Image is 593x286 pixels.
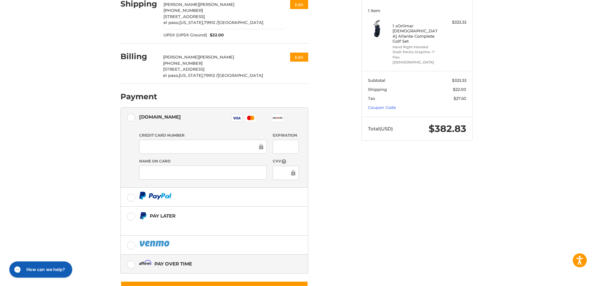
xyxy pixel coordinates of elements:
span: [US_STATE], [179,73,204,78]
h4: 1 x Orlimar [DEMOGRAPHIC_DATA] Allante Complete Golf Set [393,23,440,44]
span: [STREET_ADDRESS] [163,14,205,19]
h3: 1 Item [368,8,466,13]
li: Shaft Petite Graphite -1" [393,49,440,55]
span: el paso, [163,20,179,25]
span: [US_STATE], [179,20,204,25]
label: CVV [273,158,299,164]
iframe: PayPal Message 1 [139,222,269,228]
div: Pay Later [150,211,269,221]
li: Hand Right-Handed [393,45,440,50]
span: $22.00 [453,87,466,92]
span: [GEOGRAPHIC_DATA] [218,20,263,25]
iframe: Gorgias live chat messenger [6,259,74,280]
span: [GEOGRAPHIC_DATA] [218,73,263,78]
span: [PERSON_NAME] [163,54,199,59]
span: Subtotal [368,78,385,83]
span: Total (USD) [368,126,393,132]
span: $27.50 [454,96,466,101]
span: [PERSON_NAME] [199,54,234,59]
img: PayPal icon [139,192,172,199]
span: [PERSON_NAME] [199,2,234,7]
span: el paso, [163,73,179,78]
div: $333.33 [442,19,466,26]
span: Shipping [368,87,387,92]
a: Coupon Code [368,105,396,110]
span: UPS® (UPS® Ground) [163,32,207,38]
span: $333.33 [452,78,466,83]
span: [STREET_ADDRESS] [163,67,205,72]
label: Credit Card Number [139,133,267,138]
button: Edit [290,53,308,62]
div: Pay over time [154,259,192,269]
span: $382.83 [429,123,466,134]
span: 79912 / [204,73,218,78]
h2: Billing [120,52,157,61]
h2: Payment [120,92,157,101]
label: Expiration [273,133,299,138]
span: [PHONE_NUMBER] [163,8,203,13]
div: [DOMAIN_NAME] [139,112,181,122]
span: [PHONE_NUMBER] [163,61,203,66]
label: Name on Card [139,158,267,164]
li: Flex [DEMOGRAPHIC_DATA] [393,55,440,65]
span: $22.00 [207,32,224,38]
img: PayPal icon [139,240,171,247]
img: Affirm icon [139,260,152,268]
span: 79912 / [204,20,218,25]
iframe: Google Customer Reviews [542,269,593,286]
span: [PERSON_NAME] [163,2,199,7]
span: Tax [368,96,375,101]
img: Pay Later icon [139,212,147,220]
